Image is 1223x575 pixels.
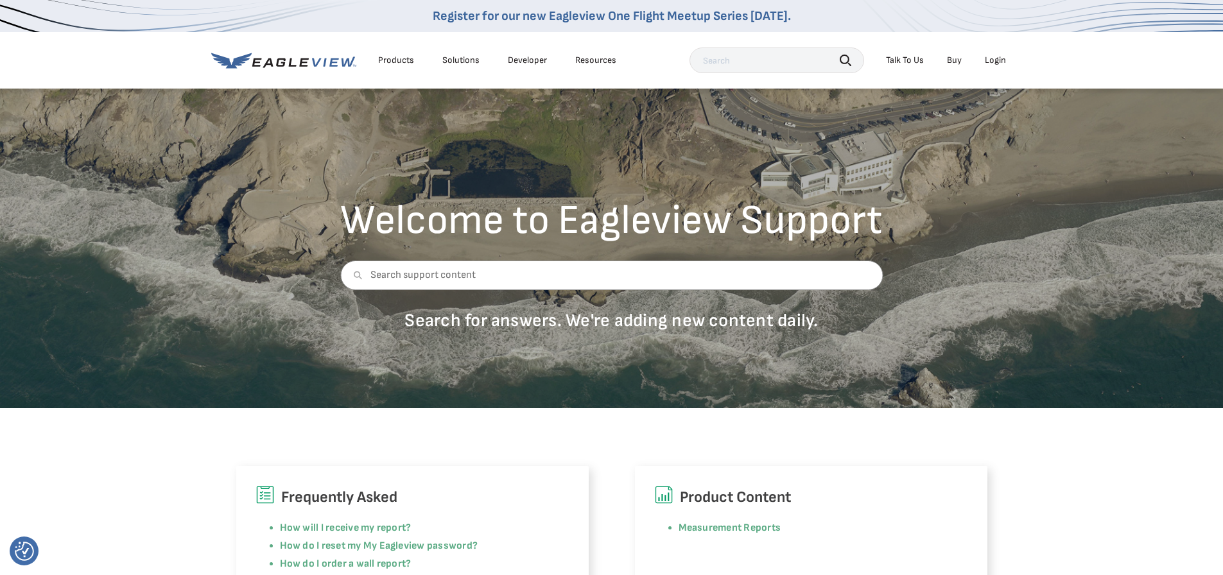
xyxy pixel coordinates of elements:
a: How will I receive my report? [280,522,412,534]
a: Register for our new Eagleview One Flight Meetup Series [DATE]. [433,8,791,24]
div: Resources [575,55,616,66]
div: Talk To Us [886,55,924,66]
a: Buy [947,55,962,66]
a: Developer [508,55,547,66]
div: Login [985,55,1006,66]
button: Consent Preferences [15,542,34,561]
a: How do I order a wall report? [280,558,412,570]
img: Revisit consent button [15,542,34,561]
h2: Welcome to Eagleview Support [340,200,883,241]
h6: Frequently Asked [256,485,569,510]
input: Search support content [340,261,883,290]
h6: Product Content [654,485,968,510]
a: How do I reset my My Eagleview password? [280,540,478,552]
div: Solutions [442,55,480,66]
a: Measurement Reports [679,522,781,534]
div: Products [378,55,414,66]
input: Search [690,47,864,73]
p: Search for answers. We're adding new content daily. [340,309,883,332]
